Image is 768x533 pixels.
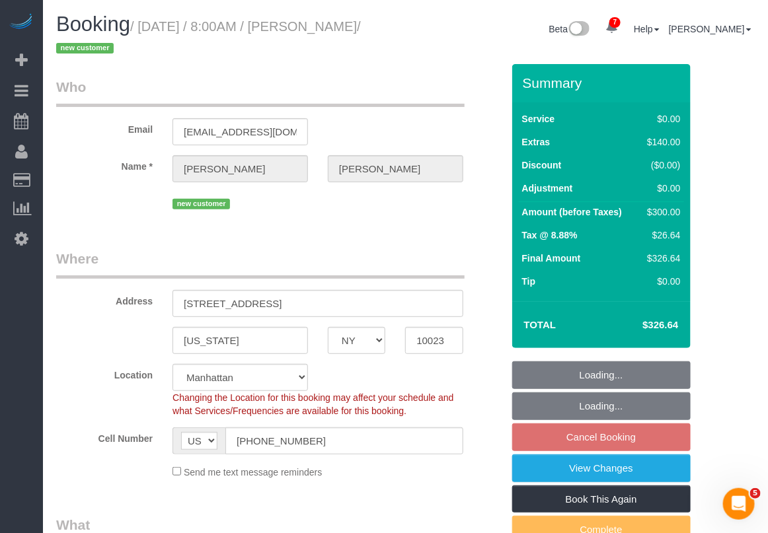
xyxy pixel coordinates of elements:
[522,112,555,125] label: Service
[46,118,163,136] label: Email
[522,275,536,288] label: Tip
[522,159,562,172] label: Discount
[609,17,621,28] span: 7
[522,135,551,149] label: Extras
[642,275,680,288] div: $0.00
[669,24,751,34] a: [PERSON_NAME]
[634,24,660,34] a: Help
[642,112,680,125] div: $0.00
[56,19,361,56] small: / [DATE] / 8:00AM / [PERSON_NAME]
[56,249,465,279] legend: Where
[328,155,463,182] input: Last Name
[173,327,308,354] input: City
[549,24,590,34] a: Beta
[522,182,573,195] label: Adjustment
[46,290,163,308] label: Address
[8,13,34,32] img: Automaid Logo
[524,319,557,330] strong: Total
[173,155,308,182] input: First Name
[642,205,680,219] div: $300.00
[750,488,761,499] span: 5
[46,427,163,445] label: Cell Number
[642,229,680,242] div: $26.64
[642,159,680,172] div: ($0.00)
[512,454,691,482] a: View Changes
[56,43,114,53] span: new customer
[599,13,625,42] a: 7
[405,327,463,354] input: Zip Code
[568,21,590,38] img: New interface
[56,77,465,107] legend: Who
[173,392,453,416] span: Changing the Location for this booking may affect your schedule and what Services/Frequencies are...
[56,19,361,56] span: /
[642,252,680,265] div: $326.64
[723,488,755,520] iframe: Intercom live chat
[46,364,163,382] label: Location
[512,485,691,513] a: Book This Again
[642,182,680,195] div: $0.00
[522,252,581,265] label: Final Amount
[225,427,463,454] input: Cell Number
[46,155,163,173] label: Name *
[642,135,680,149] div: $140.00
[522,205,622,219] label: Amount (before Taxes)
[184,467,322,478] span: Send me text message reminders
[603,320,678,331] h4: $326.64
[173,199,230,209] span: new customer
[56,13,130,36] span: Booking
[173,118,308,145] input: Email
[522,229,578,242] label: Tax @ 8.88%
[523,75,684,90] h3: Summary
